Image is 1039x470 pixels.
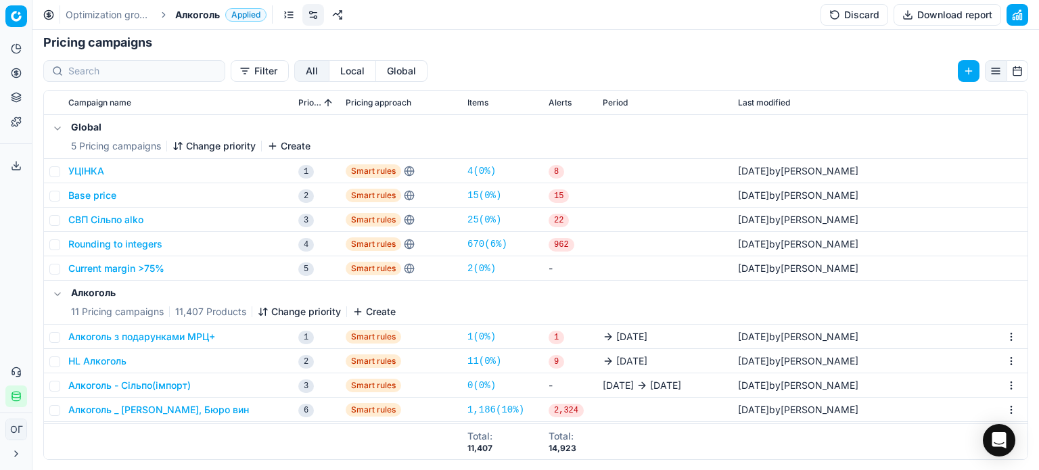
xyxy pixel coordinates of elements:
span: [DATE] [616,354,647,368]
button: Discard [821,4,888,26]
span: Pricing approach [346,97,411,108]
span: [DATE] [738,165,769,177]
span: Period [603,97,628,108]
button: Алкоголь - Сільпо(імпорт) [68,379,191,392]
a: 670(6%) [467,237,507,251]
span: Smart rules [346,354,401,368]
span: Alerts [549,97,572,108]
span: Smart rules [346,164,401,178]
span: Smart rules [346,189,401,202]
button: local [329,60,376,82]
h5: Global [71,120,310,134]
a: 1(0%) [467,330,496,344]
span: 11 Pricing campaigns [71,305,164,319]
button: УЦІНКА [68,164,104,178]
div: Total : [467,429,492,443]
div: 11,407 [467,443,492,454]
span: 3 [298,214,314,227]
div: by [PERSON_NAME] [738,213,858,227]
button: Filter [231,60,289,82]
span: 2 [298,189,314,203]
span: [DATE] [738,331,769,342]
button: Rounding to integers [68,237,162,251]
button: global [376,60,428,82]
button: Download report [894,4,1001,26]
button: Sorted by Priority ascending [321,96,335,110]
span: Smart rules [346,379,401,392]
div: by [PERSON_NAME] [738,164,858,178]
span: Smart rules [346,213,401,227]
div: Total : [549,429,576,443]
span: [DATE] [738,379,769,391]
a: 11(0%) [467,354,501,368]
a: 4(0%) [467,164,496,178]
span: 22 [549,214,569,227]
span: [DATE] [738,404,769,415]
button: Create [352,305,396,319]
a: Optimization groups [66,8,152,22]
span: 1 [298,331,314,344]
span: [DATE] [650,379,681,392]
span: 11,407 Products [175,305,246,319]
span: Smart rules [346,237,401,251]
span: 5 [298,262,314,276]
span: 3 [298,379,314,393]
span: ОГ [6,419,26,440]
button: Base price [68,189,116,202]
nav: breadcrumb [66,8,267,22]
span: [DATE] [738,214,769,225]
span: Smart rules [346,330,401,344]
button: Алкоголь _ [PERSON_NAME], Бюро вин [68,403,249,417]
span: 6 [298,404,314,417]
span: Алкоголь [175,8,220,22]
h5: Алкоголь [71,286,396,300]
span: 2 [298,355,314,369]
a: 0(0%) [467,379,496,392]
span: 1 [549,331,564,344]
div: by [PERSON_NAME] [738,237,858,251]
div: Open Intercom Messenger [983,424,1015,456]
span: 8 [549,165,564,179]
span: Items [467,97,488,108]
button: Change priority [258,305,341,319]
span: 9 [549,355,564,369]
span: Last modified [738,97,790,108]
span: Smart rules [346,403,401,417]
span: 2,324 [549,404,584,417]
input: Search [68,64,216,78]
span: [DATE] [738,238,769,250]
div: by [PERSON_NAME] [738,189,858,202]
span: Applied [225,8,267,22]
div: by [PERSON_NAME] [738,330,858,344]
span: [DATE] [738,189,769,201]
button: Current margin >75% [68,262,164,275]
a: 25(0%) [467,213,501,227]
a: 15(0%) [467,189,501,202]
button: СВП Сільпо alko [68,213,143,227]
td: - [543,373,597,398]
button: Create [267,139,310,153]
span: [DATE] [738,262,769,274]
h1: Pricing campaigns [32,33,1039,52]
button: Change priority [172,139,256,153]
span: 5 Pricing campaigns [71,139,161,153]
td: - [543,256,597,281]
span: 4 [298,238,314,252]
span: 1 [298,165,314,179]
span: Priority [298,97,321,108]
button: all [294,60,329,82]
span: 15 [549,189,569,203]
div: 14,923 [549,443,576,454]
a: 1,186(10%) [467,403,524,417]
div: by [PERSON_NAME] [738,262,858,275]
a: 2(0%) [467,262,496,275]
span: АлкогольApplied [175,8,267,22]
div: by [PERSON_NAME] [738,403,858,417]
span: Smart rules [346,262,401,275]
button: Алкоголь з подарунками МРЦ+ [68,330,215,344]
button: ОГ [5,419,27,440]
button: HL Алкоголь [68,354,126,368]
span: [DATE] [603,379,634,392]
span: [DATE] [616,330,647,344]
div: by [PERSON_NAME] [738,379,858,392]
